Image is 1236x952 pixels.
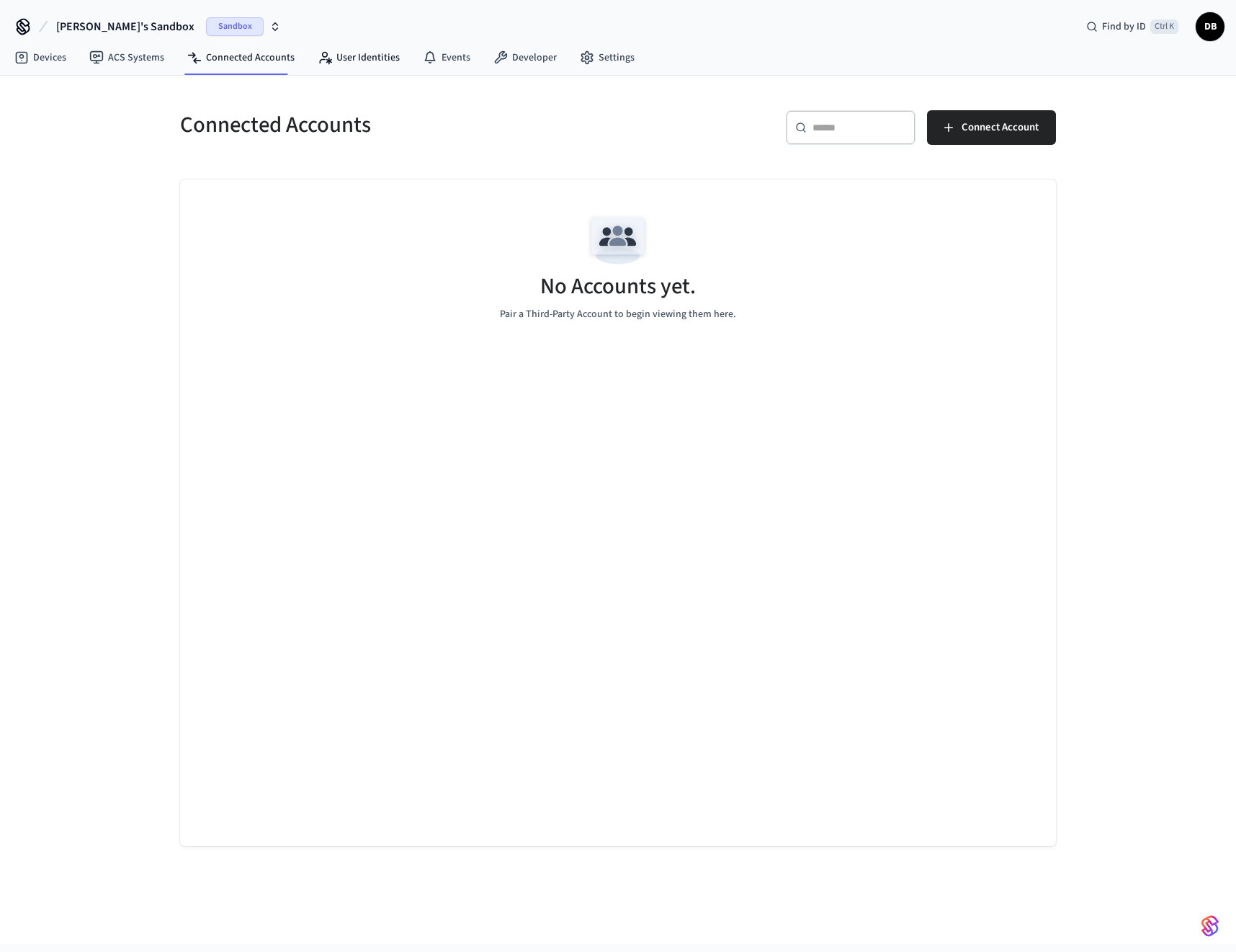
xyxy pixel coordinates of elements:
span: Sandbox [206,17,264,36]
p: Pair a Third-Party Account to begin viewing them here. [500,307,736,322]
img: SeamLogoGradient.69752ec5.svg [1201,915,1219,938]
span: Connect Account [962,118,1039,137]
h5: Connected Accounts [180,110,609,140]
a: Settings [568,45,646,71]
span: [PERSON_NAME]'s Sandbox [56,18,194,35]
a: Events [411,45,482,71]
h5: No Accounts yet. [540,272,696,301]
img: Team Empty State [586,208,650,273]
span: Find by ID [1102,19,1146,34]
a: Connected Accounts [176,45,306,71]
a: Developer [482,45,568,71]
a: User Identities [306,45,411,71]
span: Ctrl K [1150,19,1178,34]
button: DB [1196,12,1224,41]
a: Devices [3,45,78,71]
button: Connect Account [927,110,1056,145]
div: Find by IDCtrl K [1075,14,1190,40]
a: ACS Systems [78,45,176,71]
span: DB [1197,14,1223,40]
